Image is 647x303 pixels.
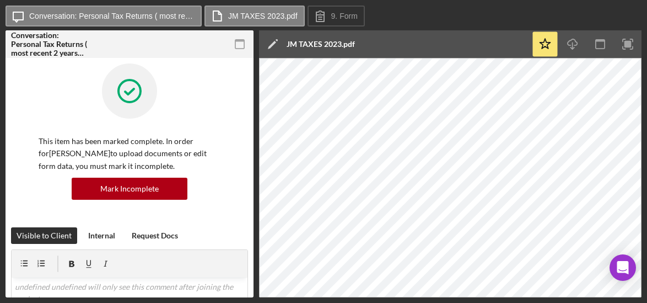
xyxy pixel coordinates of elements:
[29,12,195,20] label: Conversation: Personal Tax Returns ( most recent 2 years for all owners with more than 10%) ([PER...
[72,178,187,200] button: Mark Incomplete
[308,6,365,26] button: 9. Form
[204,6,305,26] button: JM TAXES 2023.pdf
[11,227,77,244] button: Visible to Client
[17,227,72,244] div: Visible to Client
[610,254,636,281] div: Open Intercom Messenger
[331,12,358,20] label: 9. Form
[83,227,121,244] button: Internal
[126,227,184,244] button: Request Docs
[11,31,88,57] div: Conversation: Personal Tax Returns ( most recent 2 years for all owners with more than 10%) ([PER...
[287,40,355,49] div: JM TAXES 2023.pdf
[228,12,298,20] label: JM TAXES 2023.pdf
[39,135,220,172] p: This item has been marked complete. In order for [PERSON_NAME] to upload documents or edit form d...
[100,178,159,200] div: Mark Incomplete
[132,227,178,244] div: Request Docs
[88,227,115,244] div: Internal
[6,6,202,26] button: Conversation: Personal Tax Returns ( most recent 2 years for all owners with more than 10%) ([PER...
